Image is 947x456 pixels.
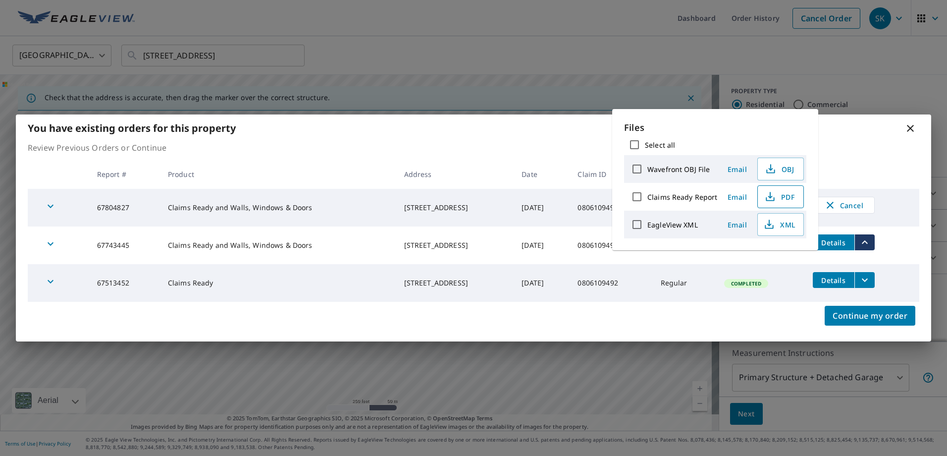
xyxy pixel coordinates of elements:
[647,220,698,229] label: EagleView XML
[825,306,915,326] button: Continue my order
[89,160,160,189] th: Report #
[404,278,506,288] div: [STREET_ADDRESS]
[514,227,570,264] td: [DATE]
[160,160,396,189] th: Product
[819,276,848,285] span: Details
[404,240,506,250] div: [STREET_ADDRESS]
[647,165,710,174] label: Wavefront OBJ File
[28,121,236,135] b: You have existing orders for this property
[726,192,749,202] span: Email
[757,185,804,208] button: PDF
[89,189,160,227] td: 67804827
[514,160,570,189] th: Date
[833,309,907,323] span: Continue my order
[764,219,795,230] span: XML
[722,162,753,177] button: Email
[404,203,506,213] div: [STREET_ADDRESS]
[160,189,396,227] td: Claims Ready and Walls, Windows & Doors
[160,264,396,302] td: Claims Ready
[570,189,652,227] td: 0806109492
[514,264,570,302] td: [DATE]
[653,264,716,302] td: Regular
[28,142,919,154] p: Review Previous Orders or Continue
[570,264,652,302] td: 0806109492
[813,234,854,250] button: detailsBtn-67743445
[89,264,160,302] td: 67513452
[396,160,514,189] th: Address
[514,189,570,227] td: [DATE]
[726,165,749,174] span: Email
[645,140,675,150] label: Select all
[854,272,875,288] button: filesDropdownBtn-67513452
[160,227,396,264] td: Claims Ready and Walls, Windows & Doors
[570,227,652,264] td: 0806109492
[647,192,718,202] label: Claims Ready Report
[764,191,795,203] span: PDF
[757,158,804,180] button: OBJ
[757,213,804,236] button: XML
[764,163,795,175] span: OBJ
[726,220,749,229] span: Email
[624,121,806,134] p: Files
[813,197,875,214] button: Cancel
[722,217,753,232] button: Email
[819,238,848,247] span: Details
[89,227,160,264] td: 67743445
[823,199,864,211] span: Cancel
[854,234,875,250] button: filesDropdownBtn-67743445
[813,272,854,288] button: detailsBtn-67513452
[722,189,753,205] button: Email
[725,280,767,287] span: Completed
[570,160,652,189] th: Claim ID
